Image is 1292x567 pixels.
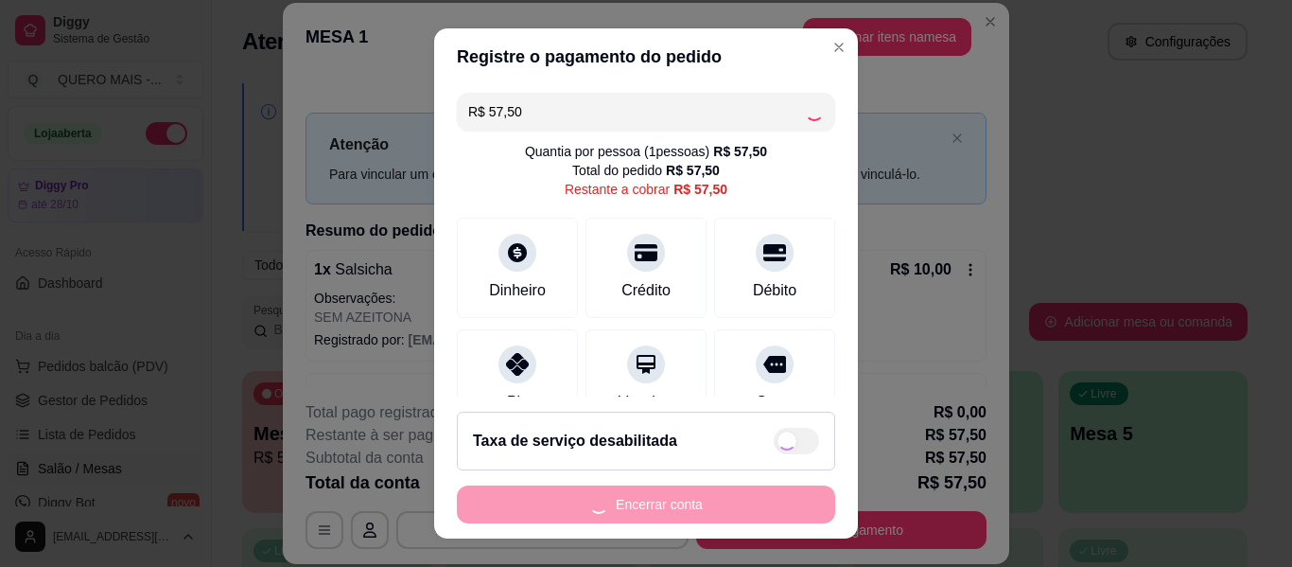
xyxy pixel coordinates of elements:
[507,391,528,414] div: Pix
[619,391,674,414] div: Voucher
[666,161,720,180] div: R$ 57,50
[434,28,858,85] header: Registre o pagamento do pedido
[621,279,671,302] div: Crédito
[805,102,824,121] div: Loading
[468,93,805,131] input: Ex.: hambúrguer de cordeiro
[489,279,546,302] div: Dinheiro
[713,142,767,161] div: R$ 57,50
[473,430,677,452] h2: Taxa de serviço desabilitada
[824,32,854,62] button: Close
[673,180,727,199] div: R$ 57,50
[753,279,796,302] div: Débito
[572,161,720,180] div: Total do pedido
[525,142,767,161] div: Quantia por pessoa ( 1 pessoas)
[565,180,727,199] div: Restante a cobrar
[756,391,794,414] div: Outro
